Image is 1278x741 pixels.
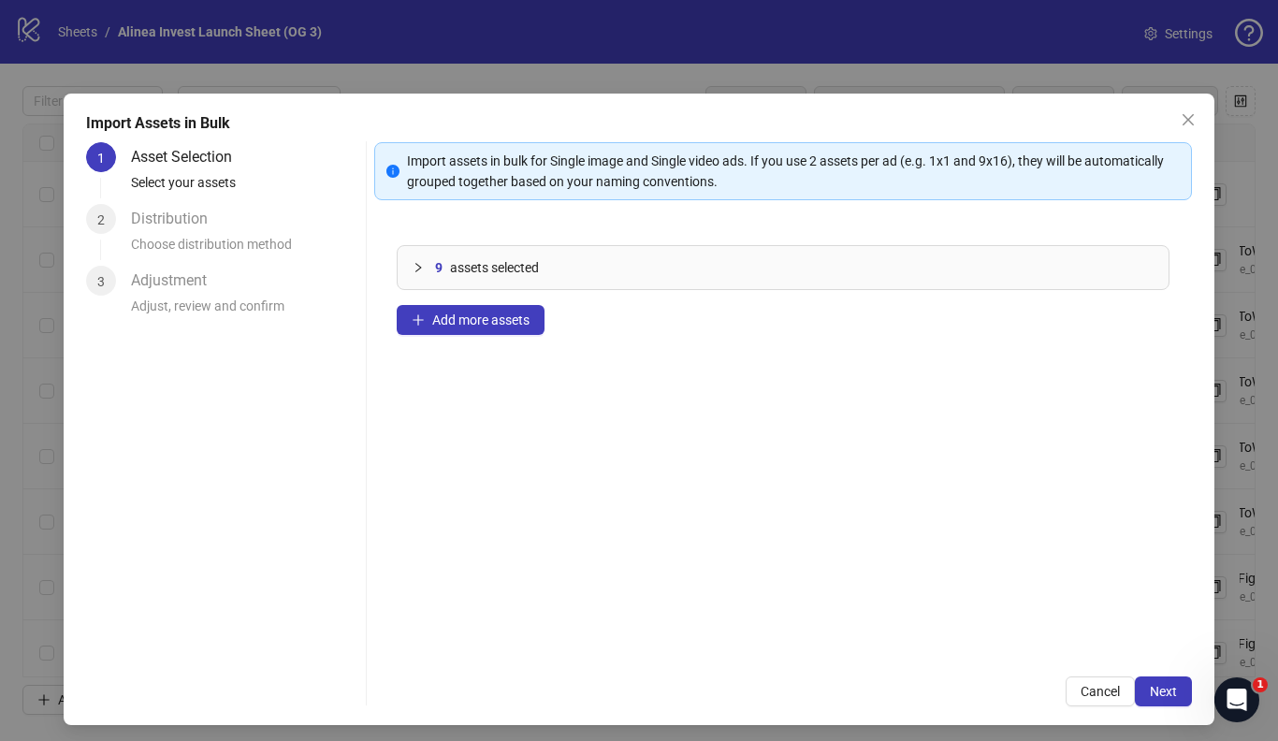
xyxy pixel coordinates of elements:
span: 3 [97,274,105,289]
button: Cancel [1066,676,1135,706]
span: Cancel [1081,684,1120,699]
span: info-circle [386,165,399,178]
span: collapsed [413,262,424,273]
div: Select your assets [131,172,358,204]
button: Add more assets [397,305,545,335]
div: 9assets selected [398,246,1168,289]
div: Import assets in bulk for Single image and Single video ads. If you use 2 assets per ad (e.g. 1x1... [407,151,1179,192]
div: Adjustment [131,266,222,296]
div: Choose distribution method [131,234,358,266]
div: Asset Selection [131,142,247,172]
div: Import Assets in Bulk [86,112,1191,135]
span: assets selected [450,257,539,278]
span: Next [1150,684,1177,699]
div: Adjust, review and confirm [131,296,358,327]
span: 2 [97,212,105,227]
span: plus [412,313,425,327]
span: 9 [435,257,443,278]
iframe: Intercom live chat [1214,677,1259,722]
div: Distribution [131,204,223,234]
span: Add more assets [432,312,530,327]
span: close [1181,112,1196,127]
button: Close [1173,105,1203,135]
span: 1 [97,151,105,166]
span: 1 [1253,677,1268,692]
button: Next [1135,676,1192,706]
